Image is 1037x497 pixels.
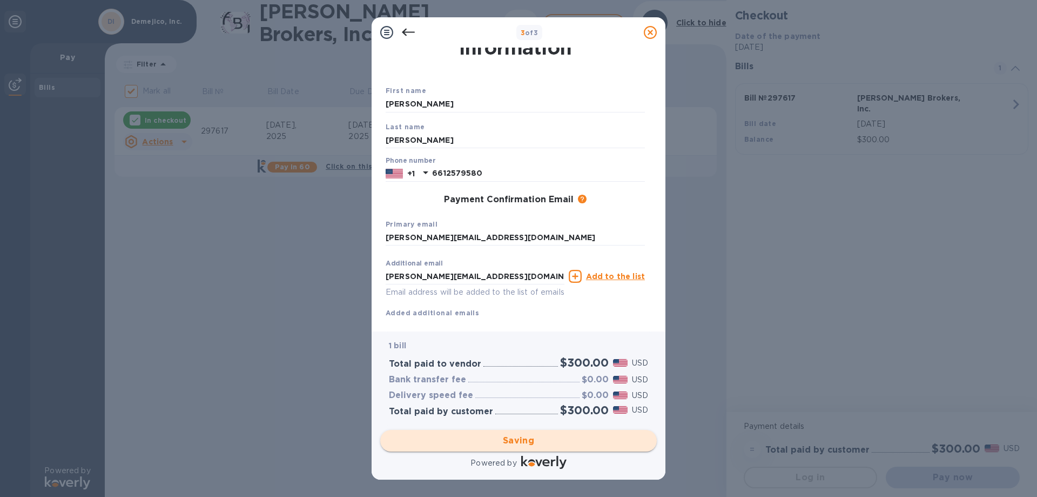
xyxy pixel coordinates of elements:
h2: $300.00 [560,403,609,417]
input: Enter your primary name [386,230,645,246]
b: Primary email [386,220,437,228]
b: 1 bill [389,341,406,350]
span: 3 [521,29,525,37]
p: USD [632,374,648,386]
img: USD [613,359,628,367]
label: Phone number [386,158,435,164]
p: Email address will be added to the list of emails [386,286,564,299]
h3: Total paid by customer [389,407,493,417]
h3: Delivery speed fee [389,390,473,401]
img: USD [613,392,628,399]
input: Enter additional email [386,268,564,284]
img: USD [613,376,628,383]
h3: $0.00 [582,390,609,401]
p: USD [632,357,648,369]
h2: $300.00 [560,356,609,369]
p: +1 [407,168,415,179]
h3: $0.00 [582,375,609,385]
h3: Bank transfer fee [389,375,466,385]
p: USD [632,390,648,401]
b: of 3 [521,29,538,37]
u: Add to the list [586,272,645,281]
img: Logo [521,456,567,469]
img: US [386,168,403,180]
h1: Payment Contact Information [386,14,645,59]
input: Enter your first name [386,96,645,112]
h3: Payment Confirmation Email [444,195,574,205]
b: First name [386,87,426,95]
input: Enter your last name [386,132,645,148]
b: Last name [386,123,425,131]
label: Additional email [386,261,443,267]
img: USD [613,406,628,414]
p: USD [632,405,648,416]
input: Enter your phone number [432,165,645,182]
p: Powered by [470,458,516,469]
b: Added additional emails [386,309,479,317]
h3: Total paid to vendor [389,359,481,369]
